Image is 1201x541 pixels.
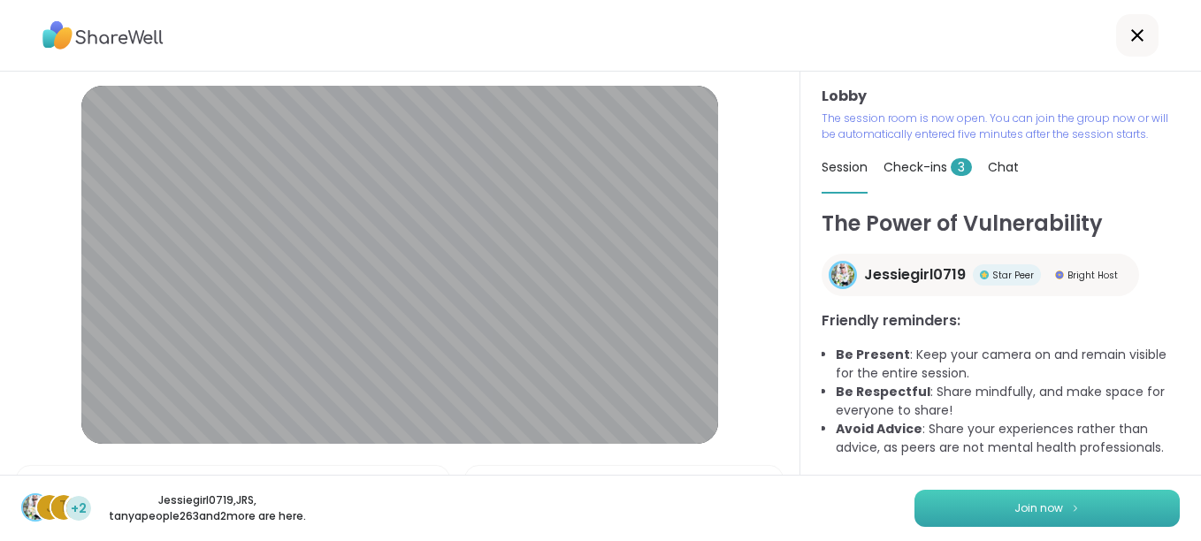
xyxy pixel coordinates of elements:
[988,158,1019,176] span: Chat
[1055,270,1064,279] img: Bright Host
[836,383,930,400] b: Be Respectful
[884,158,972,176] span: Check-ins
[1014,500,1063,516] span: Join now
[46,496,54,519] span: J
[951,158,972,176] span: 3
[864,264,966,286] span: Jessiegirl0719
[836,383,1180,420] li: : Share mindfully, and make space for everyone to share!
[42,15,164,56] img: ShareWell Logo
[836,420,922,438] b: Avoid Advice
[108,492,306,524] p: Jessiegirl0719 , JRS , tanyapeople263 and 2 more are here.
[1067,269,1118,282] span: Bright Host
[472,466,488,501] img: Camera
[831,263,854,286] img: Jessiegirl0719
[822,86,1180,107] h3: Lobby
[24,466,40,501] img: Microphone
[914,490,1180,527] button: Join now
[23,495,48,520] img: Jessiegirl0719
[836,420,1180,457] li: : Share your experiences rather than advice, as peers are not mental health professionals.
[822,254,1139,296] a: Jessiegirl0719Jessiegirl0719Star PeerStar PeerBright HostBright Host
[836,346,1180,383] li: : Keep your camera on and remain visible for the entire session.
[1070,503,1081,513] img: ShareWell Logomark
[992,269,1034,282] span: Star Peer
[822,158,868,176] span: Session
[980,270,989,279] img: Star Peer
[47,466,51,501] span: |
[71,499,87,518] span: +2
[59,496,68,519] span: t
[822,310,1180,331] h3: Friendly reminders:
[822,110,1180,142] p: The session room is now open. You can join the group now or will be automatically entered five mi...
[822,208,1180,240] h1: The Power of Vulnerability
[836,346,910,363] b: Be Present
[495,466,500,501] span: |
